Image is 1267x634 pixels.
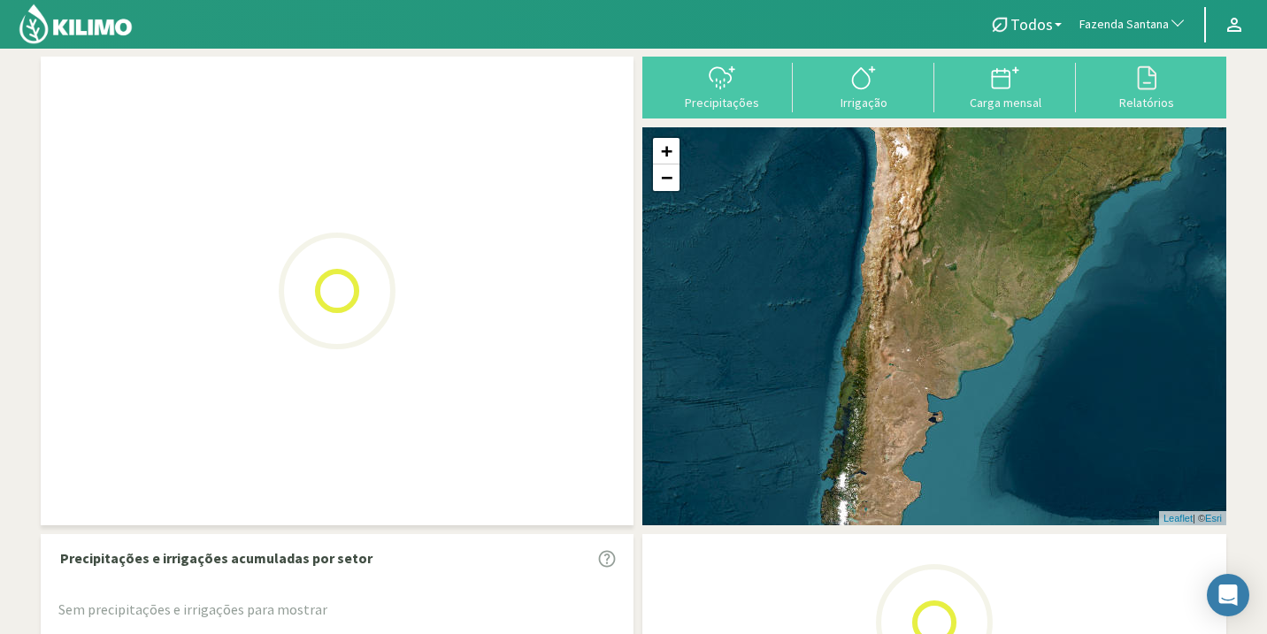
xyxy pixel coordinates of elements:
[249,202,426,379] img: Loading...
[657,96,787,109] div: Precipitações
[653,164,680,191] a: Zoom out
[793,63,934,110] button: Irrigação
[1079,16,1169,34] span: Fazenda Santana
[1159,511,1226,526] div: | ©
[934,63,1076,110] button: Carga mensal
[651,63,793,110] button: Precipitações
[1207,574,1249,616] div: Open Intercom Messenger
[653,138,680,164] a: Zoom in
[1081,96,1212,109] div: Relatórios
[1205,513,1222,523] a: Esri
[18,3,134,45] img: Kilimo
[1163,513,1193,523] a: Leaflet
[940,96,1071,109] div: Carga mensal
[1071,5,1195,44] button: Fazenda Santana
[798,96,929,109] div: Irrigação
[1010,15,1053,34] span: Todos
[60,547,372,569] p: Precipitações e irrigações acumuladas por setor
[58,602,616,618] h5: Sem precipitações e irrigações para mostrar
[1076,63,1217,110] button: Relatórios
